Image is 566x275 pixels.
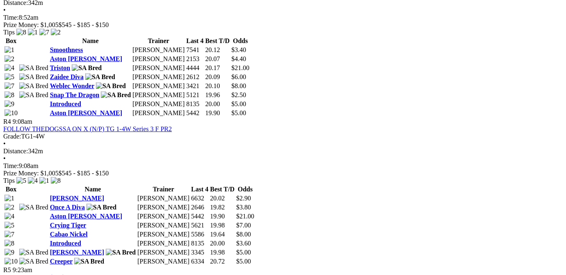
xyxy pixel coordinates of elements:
span: $6.00 [231,73,246,80]
span: R4 [3,118,11,125]
td: 20.10 [205,82,230,90]
td: 19.98 [210,248,235,257]
span: 9:23am [13,266,32,273]
td: [PERSON_NAME] [132,100,185,108]
td: [PERSON_NAME] [132,64,185,72]
td: [PERSON_NAME] [132,73,185,81]
th: Trainer [137,185,190,193]
img: 8 [16,29,26,36]
td: [PERSON_NAME] [137,239,190,248]
div: Prize Money: $1,005 [3,21,563,29]
img: 1 [28,29,38,36]
img: 1 [5,46,14,54]
td: 3345 [191,248,209,257]
img: 9 [5,100,14,108]
th: Name [50,185,136,193]
td: 4444 [186,64,204,72]
td: 8135 [186,100,204,108]
td: 2646 [191,203,209,211]
div: 342m [3,148,563,155]
span: R5 [3,266,11,273]
img: 8 [51,177,61,184]
span: $2.50 [231,91,246,98]
th: Best T/D [205,37,230,45]
img: 10 [5,258,18,265]
img: 7 [39,29,49,36]
span: Tips [3,177,15,184]
a: Cabao Nickel [50,231,88,238]
img: 2 [5,55,14,63]
th: Trainer [132,37,185,45]
span: $21.00 [236,213,254,220]
td: [PERSON_NAME] [137,230,190,239]
td: 20.00 [210,239,235,248]
a: Aston [PERSON_NAME] [50,109,122,116]
span: $3.40 [231,46,246,53]
a: Zaidee Diva [50,73,84,80]
td: [PERSON_NAME] [132,91,185,99]
img: SA Bred [85,73,115,81]
a: Introduced [50,240,81,247]
span: $5.00 [236,258,251,265]
td: [PERSON_NAME] [132,46,185,54]
th: Last 4 [191,185,209,193]
td: 19.96 [205,91,230,99]
td: 5621 [191,221,209,230]
span: Distance: [3,148,28,155]
img: SA Bred [19,82,48,90]
div: Prize Money: $1,005 [3,170,563,177]
td: 5121 [186,91,204,99]
td: [PERSON_NAME] [132,55,185,63]
img: 5 [16,177,26,184]
td: [PERSON_NAME] [137,221,190,230]
span: $545 - $185 - $150 [59,21,109,28]
span: Box [6,37,17,44]
td: 7541 [186,46,204,54]
img: 5 [5,222,14,229]
img: 9 [5,249,14,256]
span: $8.00 [236,231,251,238]
img: 1 [39,177,49,184]
td: 19.90 [205,109,230,117]
span: Box [6,186,17,193]
a: Creeper [50,258,73,265]
img: 7 [5,231,14,238]
img: 4 [5,64,14,72]
img: 4 [28,177,38,184]
span: $21.00 [231,64,249,71]
td: [PERSON_NAME] [137,248,190,257]
span: 9:08am [13,118,32,125]
span: • [3,155,6,162]
td: [PERSON_NAME] [132,109,185,117]
span: • [3,140,6,147]
td: [PERSON_NAME] [137,257,190,266]
span: Time: [3,162,19,169]
img: SA Bred [96,82,126,90]
a: [PERSON_NAME] [50,195,104,202]
td: 5586 [191,230,209,239]
span: $5.00 [236,249,251,256]
th: Best T/D [210,185,235,193]
img: SA Bred [19,204,48,211]
td: 20.07 [205,55,230,63]
a: Smoothness [50,46,83,53]
img: 2 [5,204,14,211]
img: 2 [51,29,61,36]
img: SA Bred [19,73,48,81]
th: Odds [231,37,250,45]
th: Name [50,37,132,45]
td: 5442 [191,212,209,220]
div: 9:08am [3,162,563,170]
span: Time: [3,14,19,21]
img: 4 [5,213,14,220]
td: 5442 [186,109,204,117]
th: Last 4 [186,37,204,45]
img: SA Bred [101,91,131,99]
span: $3.80 [236,204,251,211]
td: 20.00 [205,100,230,108]
span: $2.90 [236,195,251,202]
td: 20.17 [205,64,230,72]
td: 6632 [191,194,209,202]
img: 10 [5,109,18,117]
img: 7 [5,82,14,90]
